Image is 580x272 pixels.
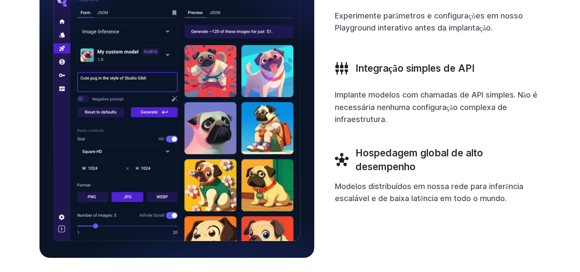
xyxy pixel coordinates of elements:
[335,90,538,123] font: Implante modelos com chamadas de API simples. Não é necessária nenhuma configuração complexa de i...
[355,147,483,172] font: Hospedagem global de alto desempenho
[335,182,524,203] font: Modelos distribuídos em nossa rede para inferência escalável e de baixa latência em todo o mundo.
[355,62,475,74] font: Integração simples de API
[335,11,523,32] font: Experimente parâmetros e configurações em nosso Playground interativo antes da implantação.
